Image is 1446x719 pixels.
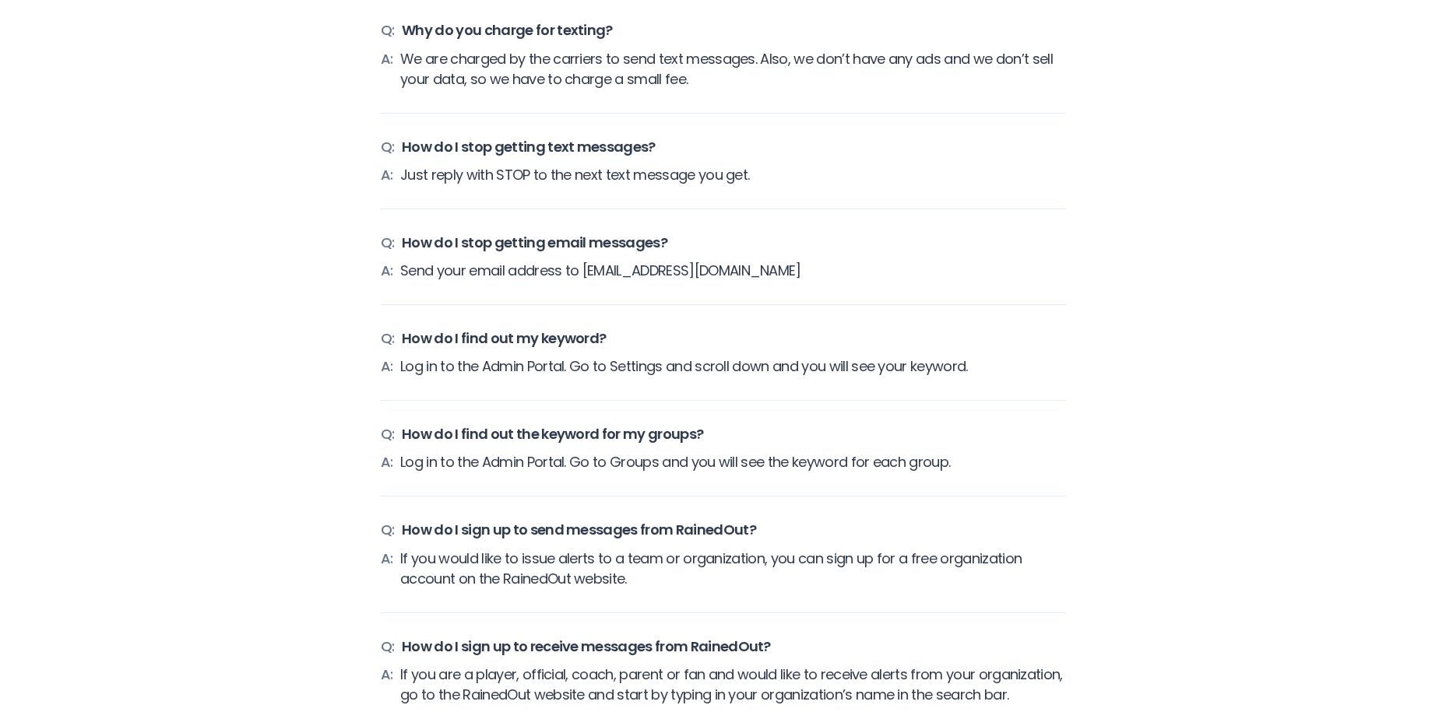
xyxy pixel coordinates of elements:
[381,356,393,377] span: A:
[381,49,393,89] span: A:
[400,165,749,185] span: Just reply with STOP to the next text message you get.
[381,165,393,185] span: A:
[381,637,395,657] span: Q:
[381,137,395,157] span: Q:
[402,637,771,657] span: How do I sign up to receive messages from RainedOut?
[400,665,1065,705] span: If you are a player, official, coach, parent or fan and would like to receive alerts from your or...
[402,328,606,349] span: How do I find out my keyword?
[402,424,703,444] span: How do I find out the keyword for my groups?
[400,49,1065,89] span: We are charged by the carriers to send text messages. Also, we don’t have any ads and we don’t se...
[400,261,801,281] span: Send your email address to [EMAIL_ADDRESS][DOMAIN_NAME]
[400,452,950,472] span: Log in to the Admin Portal. Go to Groups and you will see the keyword for each group.
[400,549,1065,589] span: If you would like to issue alerts to a team or organization, you can sign up for a free organizat...
[400,356,968,377] span: Log in to the Admin Portal. Go to Settings and scroll down and you will see your keyword.
[381,452,393,472] span: A:
[402,233,667,253] span: How do I stop getting email messages?
[381,328,395,349] span: Q:
[381,665,393,705] span: A:
[381,261,393,281] span: A:
[381,20,395,40] span: Q:
[402,20,613,40] span: Why do you charge for texting?
[402,520,756,540] span: How do I sign up to send messages from RainedOut?
[381,233,395,253] span: Q:
[381,424,395,444] span: Q:
[402,137,656,157] span: How do I stop getting text messages?
[381,549,393,589] span: A:
[381,520,395,540] span: Q:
